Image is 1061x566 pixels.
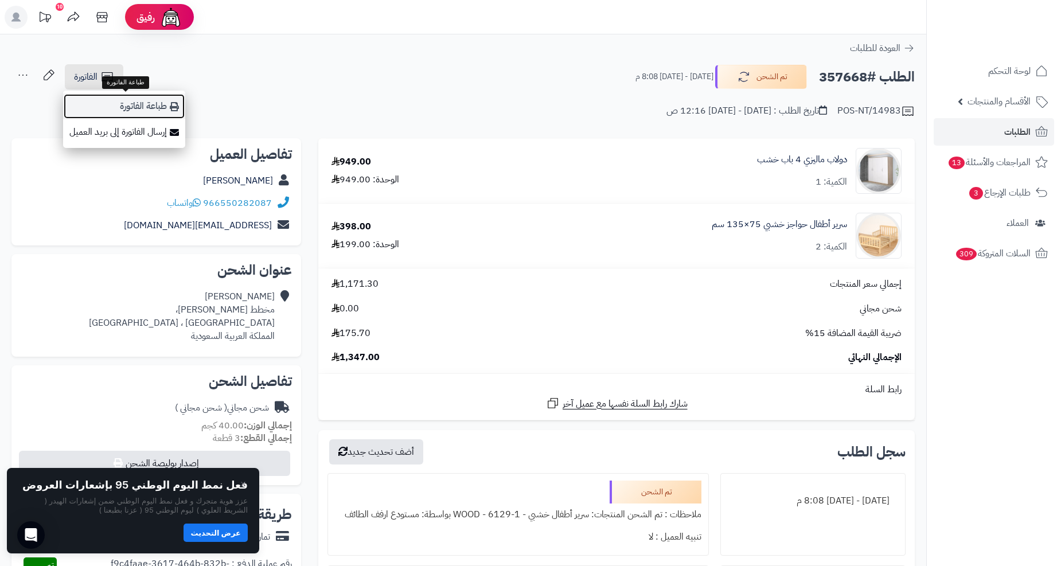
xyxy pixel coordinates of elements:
[856,148,901,194] img: 1740307385-220612010029-90x90.jpg
[850,41,900,55] span: العودة للطلبات
[934,57,1054,85] a: لوحة التحكم
[21,263,292,277] h2: عنوان الشحن
[712,218,847,231] a: سرير أطفال حواجز خشبي 75×135 سم
[331,238,399,251] div: الوحدة: 199.00
[63,119,185,145] a: إرسال الفاتورة إلى بريد العميل
[22,479,248,491] h2: فعل نمط اليوم الوطني 95 بإشعارات العروض
[244,419,292,432] strong: إجمالي الوزن:
[329,439,423,464] button: أضف تحديث جديد
[988,63,1031,79] span: لوحة التحكم
[159,6,182,29] img: ai-face.png
[331,302,359,315] span: 0.00
[635,71,713,83] small: [DATE] - [DATE] 8:08 م
[56,3,64,11] div: 10
[167,196,201,210] a: واتساب
[331,173,399,186] div: الوحدة: 949.00
[666,104,827,118] div: تاريخ الطلب : [DATE] - [DATE] 12:16 ص
[728,490,898,512] div: [DATE] - [DATE] 8:08 م
[102,76,149,89] div: طباعة الفاتورة
[816,240,847,253] div: الكمية: 2
[124,218,272,232] a: [EMAIL_ADDRESS][DOMAIN_NAME]
[969,187,983,200] span: 3
[203,196,272,210] a: 966550282087
[546,396,688,411] a: شارك رابط السلة نفسها مع عميل آخر
[947,154,1031,170] span: المراجعات والأسئلة
[19,451,290,476] button: إصدار بوليصة الشحن
[956,248,977,260] span: 309
[968,185,1031,201] span: طلبات الإرجاع
[837,104,915,118] div: POS-NT/14983
[934,209,1054,237] a: العملاء
[21,374,292,388] h2: تفاصيل الشحن
[65,64,123,89] a: الفاتورة
[955,245,1031,261] span: السلات المتروكة
[934,240,1054,267] a: السلات المتروكة309
[934,179,1054,206] a: طلبات الإرجاع3
[89,290,275,342] div: [PERSON_NAME] مخطط [PERSON_NAME]، [GEOGRAPHIC_DATA] ، [GEOGRAPHIC_DATA] المملكة العربية السعودية
[830,278,902,291] span: إجمالي سعر المنتجات
[63,93,185,119] a: طباعة الفاتورة
[331,220,371,233] div: 398.00
[610,481,701,503] div: تم الشحن
[860,302,902,315] span: شحن مجاني
[949,157,965,169] span: 13
[968,93,1031,110] span: الأقسام والمنتجات
[715,65,807,89] button: تم الشحن
[816,175,847,189] div: الكمية: 1
[213,431,292,445] small: 3 قطعة
[856,213,901,259] img: 1744806428-2-90x90.jpg
[331,327,370,340] span: 175.70
[184,524,248,542] button: عرض التحديث
[240,431,292,445] strong: إجمالي القطع:
[1004,124,1031,140] span: الطلبات
[757,153,847,166] a: دولاب ماليزي 4 باب خشب
[21,147,292,161] h2: تفاصيل العميل
[848,351,902,364] span: الإجمالي النهائي
[805,327,902,340] span: ضريبة القيمة المضافة 15%
[934,149,1054,176] a: المراجعات والأسئلة13
[934,118,1054,146] a: الطلبات
[30,6,59,32] a: تحديثات المنصة
[18,496,248,515] p: عزز هوية متجرك و فعل نمط اليوم الوطني ضمن إشعارات الهيدر ( الشريط العلوي ) ليوم الوطني 95 ( عزنا ...
[323,383,910,396] div: رابط السلة
[175,401,227,415] span: ( شحن مجاني )
[335,503,701,526] div: ملاحظات : تم الشحن المنتجات: سرير أطفال خشبي - WOOD - 6129-1 بواسطة: مستودع ارفف الطائف
[17,521,45,549] div: Open Intercom Messenger
[203,174,273,188] a: [PERSON_NAME]
[819,65,915,89] h2: الطلب #357668
[201,419,292,432] small: 40.00 كجم
[1007,215,1029,231] span: العملاء
[136,10,155,24] span: رفيق
[331,278,379,291] span: 1,171.30
[335,526,701,548] div: تنبيه العميل : لا
[331,351,380,364] span: 1,347.00
[331,155,371,169] div: 949.00
[850,41,915,55] a: العودة للطلبات
[563,397,688,411] span: شارك رابط السلة نفسها مع عميل آخر
[837,445,906,459] h3: سجل الطلب
[175,401,269,415] div: شحن مجاني
[74,70,97,84] span: الفاتورة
